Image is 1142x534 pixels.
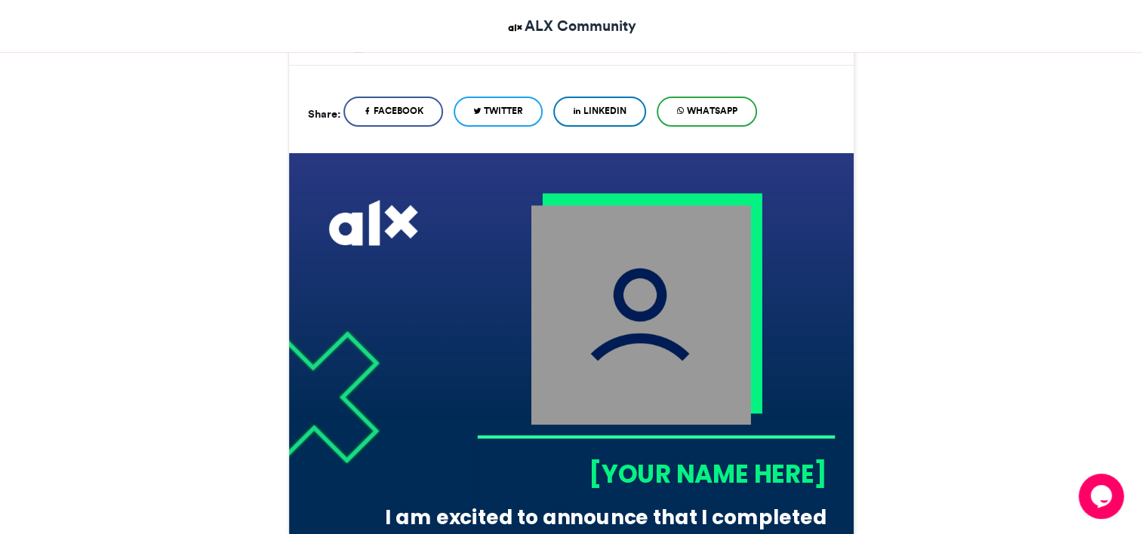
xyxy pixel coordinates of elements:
span: Facebook [374,104,423,118]
div: [YOUR NAME HERE] [476,456,826,491]
span: LinkedIn [583,104,626,118]
span: Twitter [484,104,523,118]
iframe: chat widget [1079,474,1127,519]
div: I am excited to announce that I completed [371,504,826,532]
img: ALX Community [506,18,525,37]
a: Facebook [343,97,443,127]
a: Twitter [454,97,543,127]
a: LinkedIn [553,97,646,127]
span: WhatsApp [687,104,737,118]
h5: Share: [308,104,340,124]
a: ALX Community [506,15,636,37]
img: user_filled.png [531,205,750,425]
a: WhatsApp [657,97,757,127]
